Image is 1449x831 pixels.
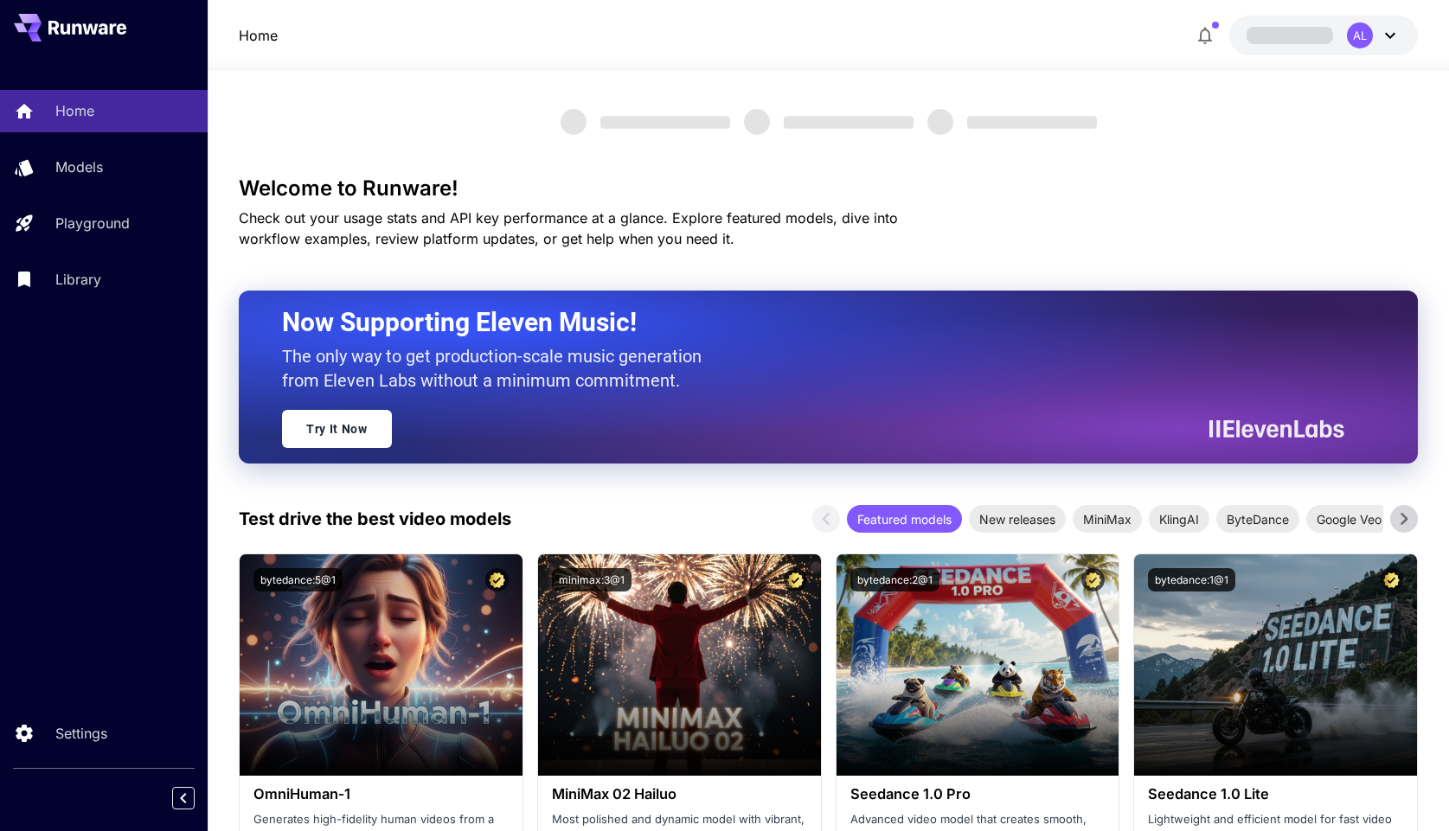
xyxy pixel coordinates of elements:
div: AL [1347,22,1373,48]
button: bytedance:1@1 [1148,568,1235,591]
img: alt [837,554,1119,776]
h3: OmniHuman‑1 [253,786,509,802]
span: Google Veo [1306,510,1392,528]
p: Playground [55,213,130,233]
span: KlingAI [1149,510,1209,528]
div: Featured models [847,505,962,533]
a: Try It Now [282,410,392,448]
p: The only way to get production-scale music generation from Eleven Labs without a minimum commitment. [282,344,715,393]
img: alt [538,554,821,776]
div: ByteDance [1216,505,1299,533]
div: Collapse sidebar [185,783,208,814]
p: Test drive the best video models [239,506,511,532]
button: minimax:3@1 [552,568,632,591]
div: Google Veo [1306,505,1392,533]
button: Certified Model – Vetted for best performance and includes a commercial license. [1081,568,1105,591]
h3: Welcome to Runware! [239,176,1418,201]
h3: MiniMax 02 Hailuo [552,786,807,802]
nav: breadcrumb [239,25,278,46]
span: MiniMax [1073,510,1142,528]
a: Home [239,25,278,46]
button: Certified Model – Vetted for best performance and includes a commercial license. [784,568,807,591]
button: Certified Model – Vetted for best performance and includes a commercial license. [1380,568,1403,591]
p: Settings [55,723,107,744]
button: Collapse sidebar [172,787,195,809]
span: ByteDance [1216,510,1299,528]
div: KlingAI [1149,505,1209,533]
h3: Seedance 1.0 Lite [1148,786,1403,802]
button: bytedance:5@1 [253,568,343,591]
img: alt [240,554,523,776]
button: bytedance:2@1 [850,568,939,591]
span: New releases [969,510,1066,528]
button: AL [1229,16,1418,55]
div: New releases [969,505,1066,533]
span: Check out your usage stats and API key performance at a glance. Explore featured models, dive int... [239,209,898,247]
div: MiniMax [1073,505,1142,533]
p: Library [55,269,101,290]
p: Home [55,100,94,121]
h2: Now Supporting Eleven Music! [282,306,1331,339]
img: alt [1134,554,1417,776]
button: Certified Model – Vetted for best performance and includes a commercial license. [485,568,509,591]
h3: Seedance 1.0 Pro [850,786,1106,802]
span: Featured models [847,510,962,528]
p: Models [55,157,103,177]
